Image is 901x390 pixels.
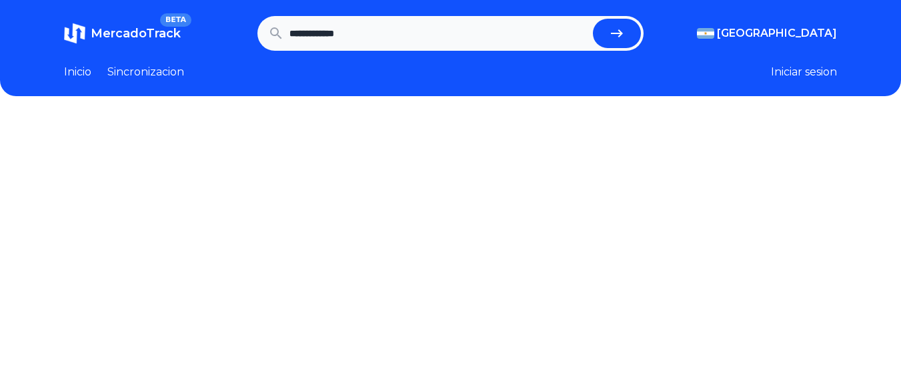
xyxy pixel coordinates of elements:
[64,23,181,44] a: MercadoTrackBETA
[717,25,837,41] span: [GEOGRAPHIC_DATA]
[771,64,837,80] button: Iniciar sesion
[107,64,184,80] a: Sincronizacion
[697,25,837,41] button: [GEOGRAPHIC_DATA]
[160,13,191,27] span: BETA
[64,64,91,80] a: Inicio
[64,23,85,44] img: MercadoTrack
[91,26,181,41] span: MercadoTrack
[697,28,714,39] img: Argentina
